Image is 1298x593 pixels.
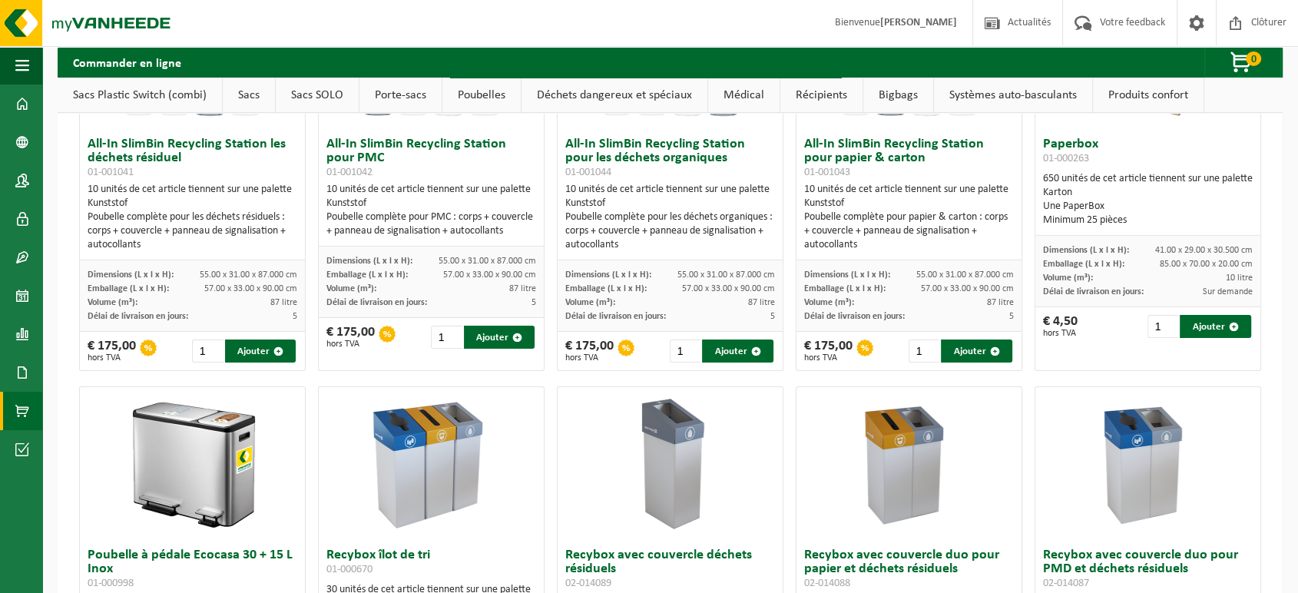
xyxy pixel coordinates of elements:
div: € 175,00 [88,340,136,363]
span: 57.00 x 33.00 x 90.00 cm [443,270,536,280]
span: 01-000263 [1043,153,1089,164]
h3: All-In SlimBin Recycling Station pour papier & carton [804,137,1014,179]
span: 55.00 x 31.00 x 87.000 cm [677,270,775,280]
span: Volume (m³): [326,284,376,293]
div: Karton [1043,186,1253,200]
h3: All-In SlimBin Recycling Station les déchets résiduel [88,137,297,179]
h3: Poubelle à pédale Ecocasa 30 + 15 L Inox [88,548,297,590]
span: Dimensions (L x l x H): [88,270,174,280]
img: 02-014087 [1071,387,1224,541]
span: 55.00 x 31.00 x 87.000 cm [916,270,1014,280]
span: 01-001041 [88,167,134,178]
span: 57.00 x 33.00 x 90.00 cm [921,284,1014,293]
div: € 175,00 [326,326,375,349]
span: 5 [1009,312,1014,321]
span: Délai de livraison en jours: [1043,287,1144,296]
h3: All-In SlimBin Recycling Station pour PMC [326,137,536,179]
span: 01-001042 [326,167,373,178]
span: 41.00 x 29.00 x 30.500 cm [1155,246,1253,255]
div: Kunststof [565,197,775,210]
button: 0 [1204,47,1281,78]
div: Kunststof [326,197,536,210]
button: Ajouter [464,326,535,349]
span: 87 litre [509,284,536,293]
div: 10 unités de cet article tiennent sur une palette [88,183,297,252]
div: € 175,00 [565,340,614,363]
span: Emballage (L x l x H): [1043,260,1124,269]
span: Emballage (L x l x H): [565,284,647,293]
div: 10 unités de cet article tiennent sur une palette [804,183,1014,252]
div: Poubelle complète pour les déchets organiques : corps + couvercle + panneau de signalisation + au... [565,210,775,252]
span: 02-014087 [1043,578,1089,589]
span: 57.00 x 33.00 x 90.00 cm [682,284,775,293]
span: Volume (m³): [1043,273,1093,283]
img: 02-014088 [832,387,985,541]
h3: Recybox avec couvercle déchets résiduels [565,548,775,590]
span: 5 [770,312,775,321]
span: Dimensions (L x l x H): [804,270,890,280]
a: Sacs Plastic Switch (combi) [58,78,222,113]
div: Une PaperBox [1043,200,1253,214]
h2: Commander en ligne [58,47,197,77]
a: Sacs SOLO [276,78,359,113]
button: Ajouter [941,340,1012,363]
a: Produits confort [1093,78,1204,113]
span: 5 [531,298,536,307]
span: 57.00 x 33.00 x 90.00 cm [204,284,297,293]
h3: Recybox îlot de tri [326,548,536,579]
span: 85.00 x 70.00 x 20.00 cm [1160,260,1253,269]
div: 10 unités de cet article tiennent sur une palette [326,183,536,238]
div: Kunststof [804,197,1014,210]
span: Emballage (L x l x H): [804,284,886,293]
div: Poubelle complète pour les déchets résiduels : corps + couvercle + panneau de signalisation + aut... [88,210,297,252]
h3: Paperbox [1043,137,1253,168]
h3: Recybox avec couvercle duo pour papier et déchets résiduels [804,548,1014,590]
input: 1 [192,340,223,363]
span: 87 litre [748,298,775,307]
span: 02-014089 [565,578,611,589]
span: 0 [1246,51,1261,66]
span: hors TVA [88,353,136,363]
input: 1 [909,340,939,363]
span: Délai de livraison en jours: [804,312,905,321]
a: Déchets dangereux et spéciaux [522,78,707,113]
a: Récipients [780,78,863,113]
strong: [PERSON_NAME] [880,17,957,28]
span: 55.00 x 31.00 x 87.000 cm [439,257,536,266]
div: Minimum 25 pièces [1043,214,1253,227]
img: 01-000998 [115,387,269,541]
div: Poubelle complète pour PMC : corps + couvercle + panneau de signalisation + autocollants [326,210,536,238]
button: Ajouter [702,340,773,363]
a: Systèmes auto-basculants [934,78,1092,113]
span: Dimensions (L x l x H): [326,257,412,266]
span: 87 litre [270,298,297,307]
span: Volume (m³): [565,298,615,307]
div: 650 unités de cet article tiennent sur une palette [1043,172,1253,227]
a: Sacs [223,78,275,113]
span: Délai de livraison en jours: [565,312,666,321]
span: 10 litre [1226,273,1253,283]
a: Bigbags [863,78,933,113]
span: hors TVA [804,353,853,363]
span: 55.00 x 31.00 x 87.000 cm [200,270,297,280]
span: hors TVA [565,353,614,363]
span: Sur demande [1203,287,1253,296]
h3: Recybox avec couvercle duo pour PMD et déchets résiduels [1043,548,1253,590]
span: Emballage (L x l x H): [88,284,169,293]
h3: All-In SlimBin Recycling Station pour les déchets organiques [565,137,775,179]
a: Porte-sacs [359,78,442,113]
span: Dimensions (L x l x H): [565,270,651,280]
span: 5 [293,312,297,321]
span: 01-000670 [326,564,373,575]
img: 02-014089 [593,387,747,541]
span: Emballage (L x l x H): [326,270,408,280]
input: 1 [431,326,462,349]
span: Dimensions (L x l x H): [1043,246,1129,255]
div: Poubelle complète pour papier & carton : corps + couvercle + panneau de signalisation + autocollants [804,210,1014,252]
span: 01-001044 [565,167,611,178]
div: 10 unités de cet article tiennent sur une palette [565,183,775,252]
input: 1 [670,340,700,363]
div: Kunststof [88,197,297,210]
a: Médical [708,78,780,113]
button: Ajouter [225,340,296,363]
